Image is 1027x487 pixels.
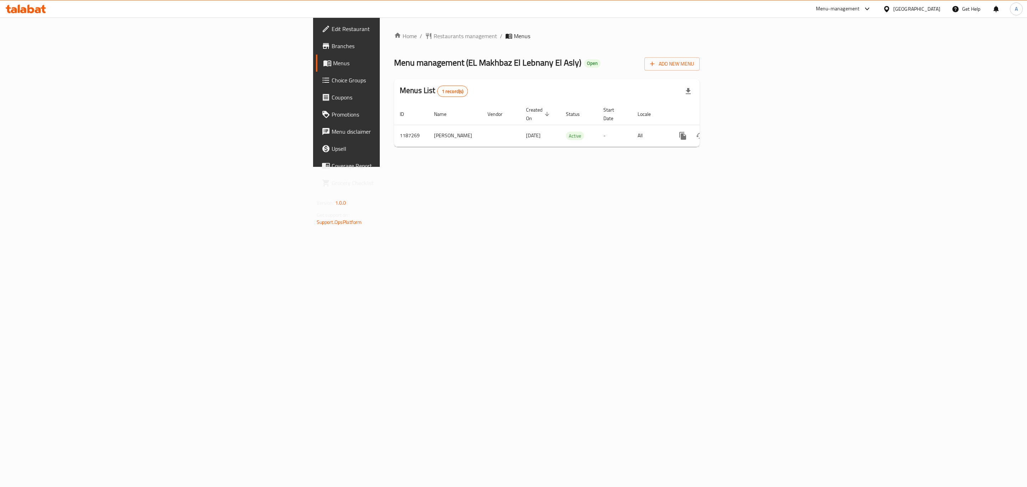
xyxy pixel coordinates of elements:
span: Name [434,110,456,118]
a: Edit Restaurant [316,20,485,37]
span: Grocery Checklist [332,179,479,187]
span: ID [400,110,413,118]
button: Change Status [691,127,709,144]
a: Coverage Report [316,157,485,174]
span: Edit Restaurant [332,25,479,33]
span: Start Date [603,106,623,123]
span: 1.0.0 [335,198,346,207]
span: Menus [514,32,530,40]
div: Export file [680,83,697,100]
a: Coupons [316,89,485,106]
div: Menu-management [816,5,860,13]
span: Vendor [487,110,512,118]
span: Locale [638,110,660,118]
span: Created On [526,106,552,123]
td: - [598,125,632,147]
a: Grocery Checklist [316,174,485,191]
span: Coupons [332,93,479,102]
a: Branches [316,37,485,55]
span: Promotions [332,110,479,119]
span: Branches [332,42,479,50]
span: Menu disclaimer [332,127,479,136]
a: Choice Groups [316,72,485,89]
div: [GEOGRAPHIC_DATA] [893,5,940,13]
a: Menu disclaimer [316,123,485,140]
span: Version: [317,198,334,207]
a: Promotions [316,106,485,123]
span: Coverage Report [332,162,479,170]
td: All [632,125,669,147]
span: Menus [333,59,479,67]
span: Choice Groups [332,76,479,84]
button: more [674,127,691,144]
a: Menus [316,55,485,72]
h2: Menus List [400,85,468,97]
table: enhanced table [394,103,748,147]
div: Open [584,59,601,68]
a: Support.OpsPlatform [317,217,362,227]
span: Open [584,60,601,66]
a: Upsell [316,140,485,157]
span: [DATE] [526,131,541,140]
span: Upsell [332,144,479,153]
span: Get support on: [317,210,349,220]
nav: breadcrumb [394,32,700,40]
li: / [500,32,502,40]
div: Total records count [437,86,468,97]
th: Actions [669,103,748,125]
span: Active [566,132,584,140]
span: 1 record(s) [438,88,468,95]
span: Add New Menu [650,60,694,68]
span: A [1015,5,1018,13]
span: Menu management ( EL Makhbaz El Lebnany El Asly ) [394,55,581,71]
span: Status [566,110,589,118]
button: Add New Menu [644,57,700,71]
